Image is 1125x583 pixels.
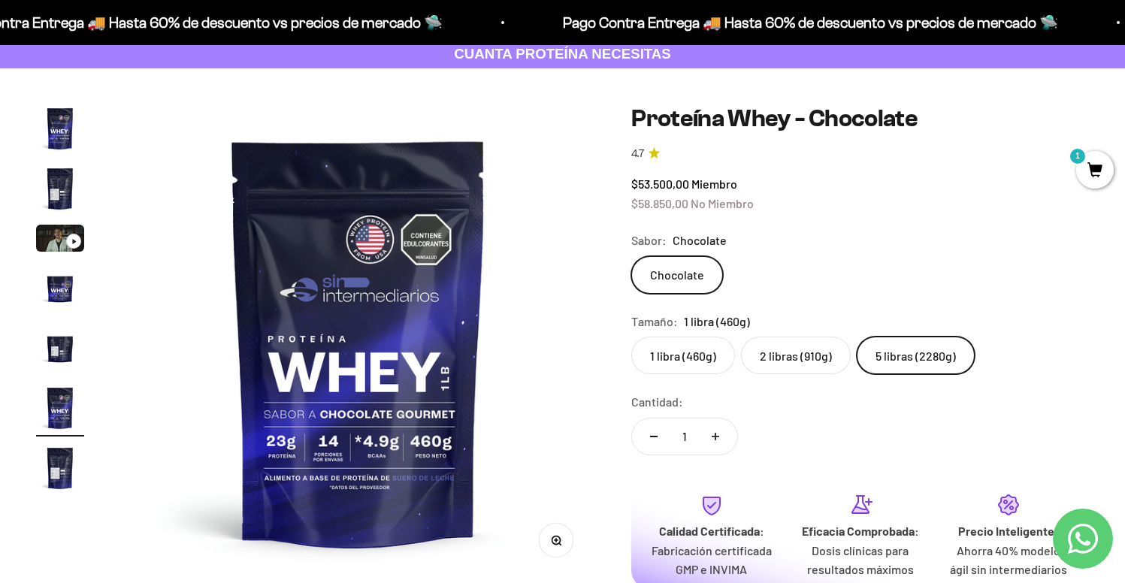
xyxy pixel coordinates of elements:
span: Miembro [691,177,737,191]
legend: Sabor: [631,231,667,250]
label: Cantidad: [631,392,683,412]
button: Ir al artículo 4 [36,264,84,316]
img: Proteína Whey - Chocolate [121,104,596,579]
img: Proteína Whey - Chocolate [36,104,84,153]
h1: Proteína Whey - Chocolate [631,104,1089,133]
button: Ir al artículo 7 [36,444,84,497]
strong: Eficacia Comprobada: [802,524,919,538]
button: Aumentar cantidad [694,418,737,455]
legend: Tamaño: [631,312,678,331]
strong: Calidad Certificada: [659,524,764,538]
p: Fabricación certificada GMP e INVIMA [649,541,774,579]
a: 1 [1076,163,1114,180]
mark: 1 [1069,147,1087,165]
button: Ir al artículo 3 [36,225,84,256]
a: 4.74.7 de 5.0 estrellas [631,146,1089,162]
button: Reducir cantidad [632,418,676,455]
img: Proteína Whey - Chocolate [36,444,84,492]
button: Ir al artículo 2 [36,165,84,217]
button: Ir al artículo 6 [36,384,84,436]
p: Ahorra 40% modelo ágil sin intermediarios [946,541,1071,579]
button: Ir al artículo 5 [36,324,84,376]
span: No Miembro [691,196,754,210]
p: Pago Contra Entrega 🚚 Hasta 60% de descuento vs precios de mercado 🛸 [119,11,615,35]
img: Proteína Whey - Chocolate [36,264,84,312]
img: Proteína Whey - Chocolate [36,324,84,372]
img: Proteína Whey - Chocolate [36,384,84,432]
span: 1 libra (460g) [684,312,750,331]
span: Chocolate [673,231,727,250]
span: 4.7 [631,146,644,162]
p: Dosis clínicas para resultados máximos [798,541,923,579]
strong: Precio Inteligente: [958,524,1059,538]
span: $58.850,00 [631,196,688,210]
strong: CUANTA PROTEÍNA NECESITAS [454,46,671,62]
button: Ir al artículo 1 [36,104,84,157]
img: Proteína Whey - Chocolate [36,165,84,213]
span: $53.500,00 [631,177,689,191]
